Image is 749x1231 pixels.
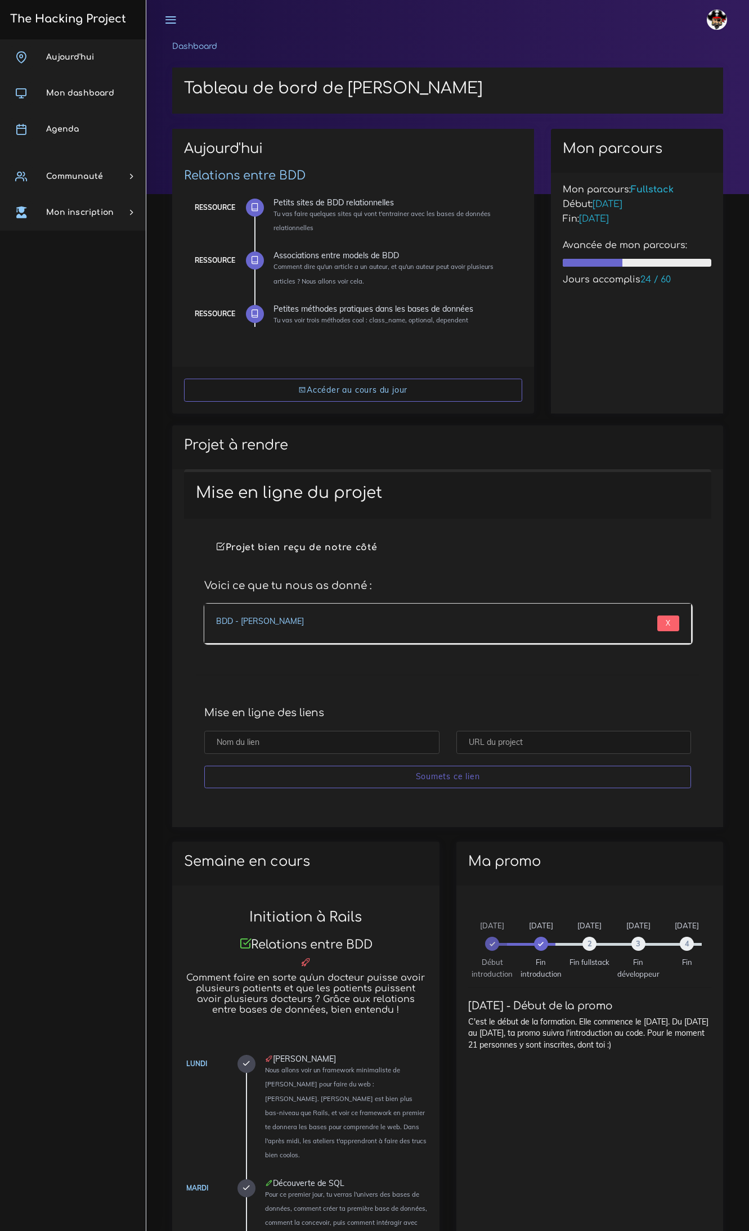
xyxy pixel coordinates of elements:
div: Petites méthodes pratiques dans les bases de données [273,305,514,313]
h1: Mise en ligne du projet [196,484,699,503]
span: Fin introduction [521,958,562,978]
span: [DATE] [675,921,699,930]
small: Tu vas faire quelques sites qui vont t'entrainer avec les bases de données relationnelles [273,210,491,232]
a: BDD - [PERSON_NAME] [216,616,304,626]
input: X [657,615,679,631]
h5: Jours accomplis [563,275,711,285]
div: Ressource [195,201,235,214]
h2: Projet à rendre [184,437,711,453]
span: 0 [485,937,499,951]
h5: Mon parcours: [563,185,711,195]
div: Découverte de SQL [265,1179,428,1187]
span: Fin développeur [617,958,660,978]
span: [DATE] [480,921,504,930]
h1: Tableau de bord de [PERSON_NAME] [184,79,711,98]
div: [PERSON_NAME] [265,1055,428,1063]
a: Dashboard [172,42,217,51]
small: Tu vas voir trois méthodes cool : class_name, optional, dependent [273,316,468,324]
a: Lundi [186,1059,207,1068]
span: Début introduction [472,958,513,978]
span: [DATE] [579,214,609,224]
h5: Avancée de mon parcours: [563,240,711,251]
h2: Semaine en cours [184,853,428,870]
span: [DATE] [593,199,622,209]
p: C'est le début de la formation. Elle commence le [DATE]. Du [DATE] au [DATE], ta promo suivra l'i... [468,1016,712,1050]
h2: Aujourd'hui [184,141,522,165]
span: Agenda [46,125,79,133]
span: Fullstack [631,185,674,195]
span: Fin fullstack [569,958,609,967]
h4: [DATE] - Début de la promo [468,1000,712,1012]
span: Aujourd'hui [46,53,94,61]
span: Mon dashboard [46,89,114,97]
div: Petits sites de BDD relationnelles [273,199,514,206]
h4: Projet bien reçu de notre côté [216,542,679,553]
h2: Ma promo [468,853,712,870]
h5: Début: [563,199,711,210]
span: [DATE] [577,921,602,930]
small: Comment dire qu'un article a un auteur, et qu'un auteur peut avoir plusieurs articles ? Nous allo... [273,263,494,285]
small: Nous allons voir un framework minimaliste de [PERSON_NAME] pour faire du web : [PERSON_NAME]. [PE... [265,1066,427,1159]
h3: The Hacking Project [7,13,126,25]
div: Ressource [195,308,235,320]
img: avatar [707,10,727,30]
h5: Fin: [563,214,711,224]
span: [DATE] [626,921,651,930]
input: Nom du lien [204,731,439,754]
a: Mardi [186,1184,208,1192]
a: Accéder au cours du jour [184,379,522,402]
h2: Initiation à Rails [184,909,428,926]
h4: Voici ce que tu nous as donné : [204,579,691,592]
input: URL du project [456,731,692,754]
span: 4 [680,937,694,951]
h3: Relations entre BDD [184,937,428,952]
h4: Mise en ligne des liens [204,707,691,719]
span: 3 [631,937,645,951]
a: Relations entre BDD [184,169,306,182]
span: Mon inscription [46,208,114,217]
h2: Mon parcours [563,141,711,157]
div: Ressource [195,254,235,267]
span: 24 / 60 [640,275,671,285]
span: Communauté [46,172,103,181]
span: 2 [582,937,596,951]
input: Soumets ce lien [204,766,691,789]
span: [DATE] [529,921,553,930]
span: Fin [682,958,692,967]
div: Associations entre models de BDD [273,251,514,259]
h5: Comment faire en sorte qu'un docteur puisse avoir plusieurs patients et que les patients puissent... [184,973,428,1016]
span: 1 [534,937,548,951]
